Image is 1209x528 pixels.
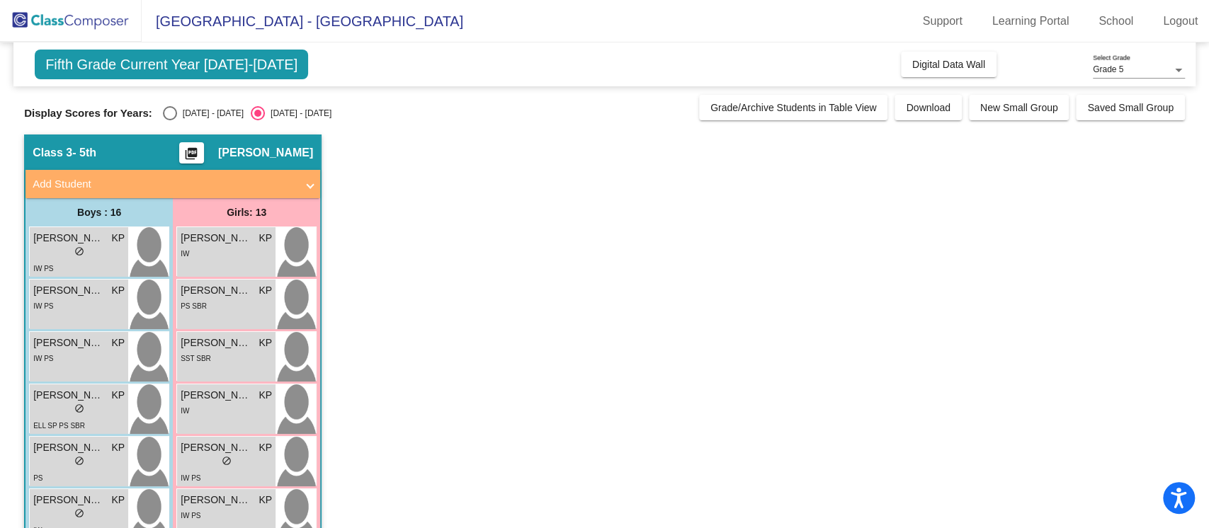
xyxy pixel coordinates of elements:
[259,231,272,246] span: KP
[33,146,72,160] span: Class 3
[25,170,320,198] mat-expansion-panel-header: Add Student
[74,456,84,466] span: do_not_disturb_alt
[1087,102,1173,113] span: Saved Small Group
[265,107,331,120] div: [DATE] - [DATE]
[33,265,53,272] span: IW PS
[33,493,104,507] span: [PERSON_NAME]
[980,102,1058,113] span: New Small Group
[111,231,125,246] span: KP
[259,493,272,507] span: KP
[177,107,244,120] div: [DATE] - [DATE]
[179,142,204,163] button: Print Students Details
[181,512,200,520] span: IW PS
[1093,64,1123,74] span: Grade 5
[181,335,251,350] span: [PERSON_NAME]
[74,403,84,413] span: do_not_disturb_alt
[259,283,272,298] span: KP
[181,283,251,298] span: [PERSON_NAME]
[181,250,189,258] span: IW
[181,407,189,415] span: IW
[1087,10,1145,33] a: School
[33,283,104,298] span: [PERSON_NAME]
[181,231,251,246] span: [PERSON_NAME]
[181,474,200,482] span: IW PS
[906,102,950,113] span: Download
[222,456,232,466] span: do_not_disturb_alt
[173,198,320,226] div: Girls: 13
[981,10,1081,33] a: Learning Portal
[33,355,53,362] span: IW PS
[33,176,296,193] mat-panel-title: Add Student
[181,388,251,403] span: [PERSON_NAME]
[74,508,84,518] span: do_not_disturb_alt
[33,302,53,310] span: IW PS
[111,440,125,455] span: KP
[699,95,888,120] button: Grade/Archive Students in Table View
[72,146,96,160] span: - 5th
[912,59,985,70] span: Digital Data Wall
[1152,10,1209,33] a: Logout
[912,10,974,33] a: Support
[74,246,84,256] span: do_not_disturb_alt
[33,335,104,350] span: [PERSON_NAME]
[111,335,125,350] span: KP
[181,302,207,310] span: PS SBR
[710,102,877,113] span: Grade/Archive Students in Table View
[33,474,42,482] span: PS
[24,107,152,120] span: Display Scores for Years:
[895,95,961,120] button: Download
[35,50,308,79] span: Fifth Grade Current Year [DATE]-[DATE]
[218,146,313,160] span: [PERSON_NAME]
[181,493,251,507] span: [PERSON_NAME]
[259,335,272,350] span: KP
[25,198,173,226] div: Boys : 16
[33,231,104,246] span: [PERSON_NAME]
[111,493,125,507] span: KP
[901,52,997,77] button: Digital Data Wall
[1076,95,1184,120] button: Saved Small Group
[142,10,463,33] span: [GEOGRAPHIC_DATA] - [GEOGRAPHIC_DATA]
[181,355,211,362] span: SST SBR
[181,440,251,455] span: [PERSON_NAME]
[33,388,104,403] span: [PERSON_NAME]
[163,106,331,120] mat-radio-group: Select an option
[969,95,1069,120] button: New Small Group
[183,147,200,166] mat-icon: picture_as_pdf
[259,440,272,455] span: KP
[33,422,85,430] span: ELL SP PS SBR
[111,388,125,403] span: KP
[259,388,272,403] span: KP
[111,283,125,298] span: KP
[33,440,104,455] span: [PERSON_NAME]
